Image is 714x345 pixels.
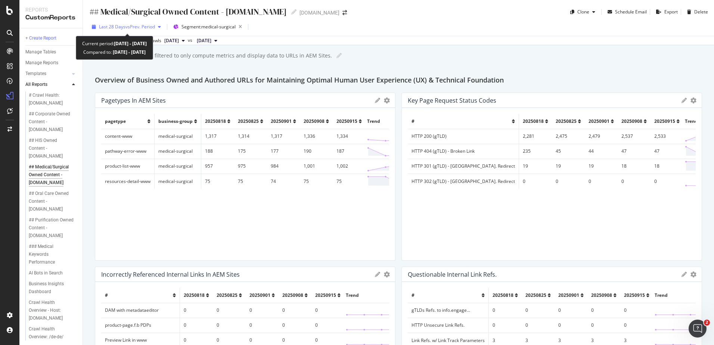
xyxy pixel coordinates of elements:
div: Business Insights Dashboard [29,280,72,296]
span: 20250915 [336,118,357,124]
a: All Reports [25,81,70,88]
div: All Reports [25,81,47,88]
div: Crawl Health Overview: /de-de/ [29,325,72,341]
td: 2,537 [618,129,651,144]
a: ## HIS Owned Content - [DOMAIN_NAME] [29,137,77,160]
td: 75 [234,174,267,189]
td: 0 [213,318,246,333]
div: gear [690,98,696,103]
td: HTTP 200 (gTLD) [408,129,519,144]
span: 20250818 [493,292,513,298]
button: Clone [567,6,598,18]
td: product-list-www [101,159,155,174]
div: ### Medical Keywords Performance [29,243,73,266]
td: 1,334 [333,129,366,144]
td: 175 [234,144,267,159]
span: 20250901 [249,292,270,298]
td: 75 [300,174,333,189]
td: 1,336 [300,129,333,144]
span: 20250908 [621,118,642,124]
a: Crawl Health Overview: /de-de/ [29,325,77,341]
span: business-group [158,118,193,124]
div: Key Page Request Status Codesgear#2025081820250825202509012025090820250915TrendHTTP 200 (gTLD)2,2... [401,93,702,261]
a: ## Corporate Owned Content - [DOMAIN_NAME] [29,110,77,134]
td: 0 [620,303,653,318]
span: Last 28 Days [99,24,125,30]
td: 0 [489,318,522,333]
td: HTTP 301 (gTLD) - [GEOGRAPHIC_DATA]. Redirect [408,159,519,174]
td: 45 [552,144,585,159]
td: 984 [267,159,300,174]
td: 18 [618,159,651,174]
td: 0 [213,303,246,318]
td: content-www [101,129,155,144]
div: ## Medical/Surgical Owned Content - [DOMAIN_NAME] [89,6,287,18]
a: + Create Report [25,34,77,42]
td: 1,002 [333,159,366,174]
td: 0 [651,174,683,189]
span: # [412,292,415,298]
a: ## Oral Care Owned Content - [DOMAIN_NAME] [29,190,77,213]
span: Trend [367,118,380,124]
div: Export [664,9,678,15]
td: 1,317 [201,129,235,144]
td: 187 [333,144,366,159]
td: 19 [519,159,552,174]
button: Export [653,6,678,18]
div: ## Purification Owned Content - solventum.com [29,216,74,240]
td: 0 [555,303,587,318]
div: Delete [694,9,708,15]
td: medical-surgical [155,174,201,189]
td: 2,479 [585,129,618,144]
span: 20250825 [556,118,577,124]
button: Segment:medical-surgical [170,21,245,33]
td: 0 [180,303,213,318]
td: 18 [651,159,683,174]
td: 235 [519,144,552,159]
div: AI Bots in Search [29,269,63,277]
td: 75 [201,174,235,189]
div: ## Medical/Surgical Owned Content - solventum.com [29,163,74,187]
td: 0 [522,303,555,318]
td: 1,314 [234,129,267,144]
span: 20250825 [525,292,546,298]
td: 2,533 [651,129,683,144]
td: 47 [618,144,651,159]
span: 20250825 [217,292,238,298]
span: # [105,292,108,298]
b: [DATE] - [DATE] [114,40,147,47]
div: Schedule Email [615,9,647,15]
td: 2,281 [519,129,552,144]
h2: Overview of Business Owned and Authored URLs for Maintaining Optimal Human User Experience (UX) &... [95,75,504,87]
td: 957 [201,159,235,174]
td: 0 [279,303,311,318]
div: Compared to: [83,48,146,56]
div: Questionable Internal Link Refs. [408,271,497,278]
td: 74 [267,174,300,189]
span: pagetype [105,118,126,124]
span: 20250915 [654,118,675,124]
td: 0 [311,318,344,333]
td: 19 [552,159,585,174]
div: Current period: [82,39,147,48]
span: 2025 Aug. 18th [197,37,211,44]
td: 0 [618,174,651,189]
td: 0 [246,303,279,318]
div: Reports [25,6,77,13]
span: 20250908 [304,118,325,124]
td: 0 [587,318,620,333]
i: Edit report name [291,9,297,15]
button: Last 28 DaysvsPrev. Period [89,21,164,33]
td: 0 [587,303,620,318]
a: # Crawl Health: [DOMAIN_NAME] [29,91,77,107]
td: 188 [201,144,235,159]
div: gear [384,98,390,103]
td: 0 [620,318,653,333]
td: HTTP Unsecure Link Refs. [408,318,489,333]
div: [DOMAIN_NAME] [299,9,339,16]
span: 20250901 [589,118,609,124]
td: 1,317 [267,129,300,144]
button: [DATE] [161,36,188,45]
div: Templates [25,70,46,78]
a: Crawl Health Overview - Host: [DOMAIN_NAME] [29,299,77,322]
